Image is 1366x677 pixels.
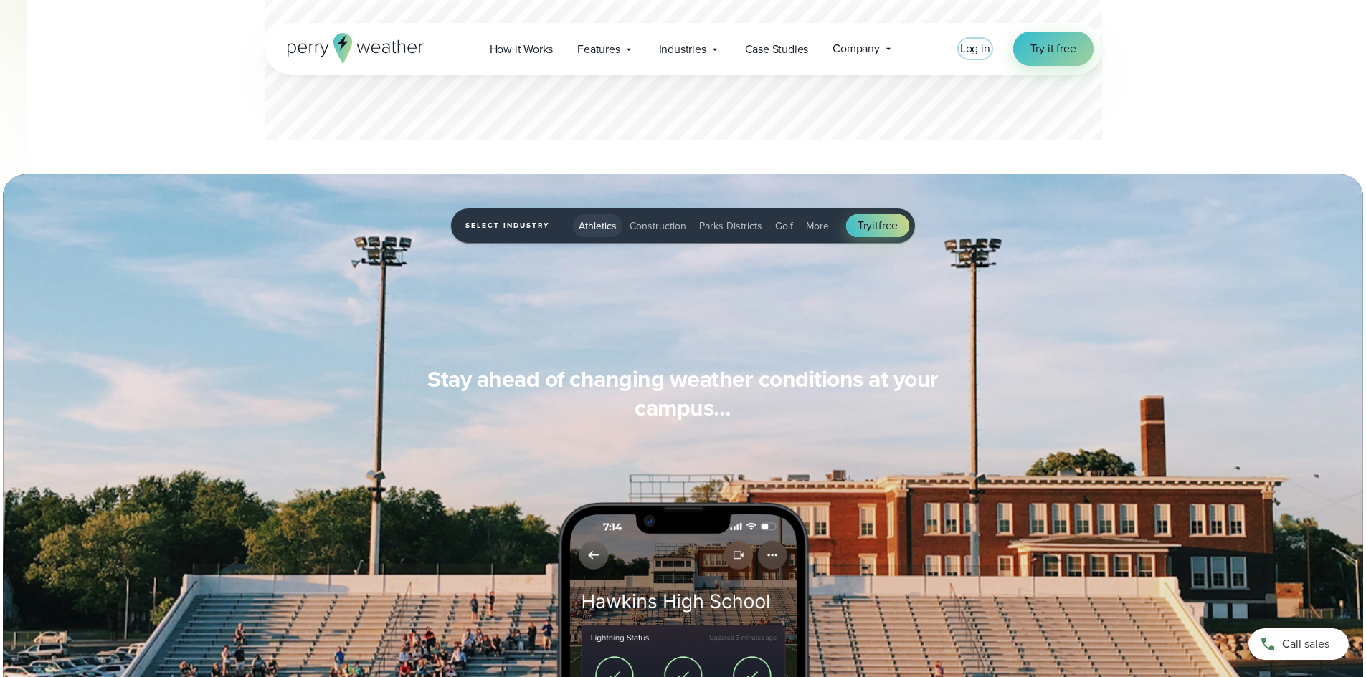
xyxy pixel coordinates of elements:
[577,41,620,58] span: Features
[659,41,706,58] span: Industries
[1030,40,1076,57] span: Try it free
[573,214,622,237] button: Athletics
[490,41,554,58] span: How it Works
[579,219,617,234] span: Athletics
[846,214,909,237] a: Tryitfree
[1282,635,1329,653] span: Call sales
[478,34,566,64] a: How it Works
[630,219,686,234] span: Construction
[1248,628,1349,660] a: Call sales
[745,41,809,58] span: Case Studies
[960,40,990,57] a: Log in
[699,219,762,234] span: Parks Districts
[769,214,799,237] button: Golf
[465,217,561,234] span: Select Industry
[624,214,692,237] button: Construction
[693,214,768,237] button: Parks Districts
[775,219,793,234] span: Golf
[872,217,878,234] span: it
[800,214,835,237] button: More
[733,34,821,64] a: Case Studies
[806,219,829,234] span: More
[408,365,959,422] h3: Stay ahead of changing weather conditions at your campus…
[1013,32,1094,66] a: Try it free
[858,217,898,234] span: Try free
[833,40,880,57] span: Company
